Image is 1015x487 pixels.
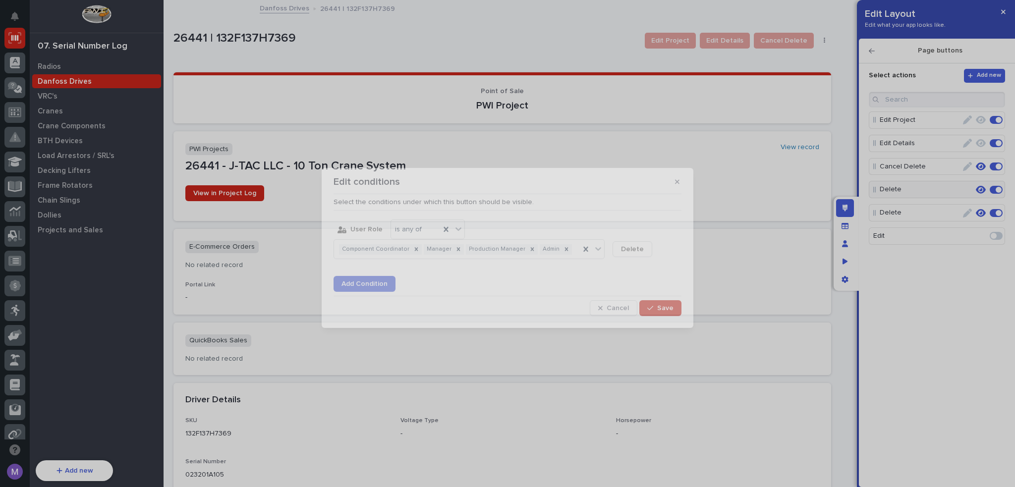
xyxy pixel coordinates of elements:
span: Cancel [607,304,629,313]
button: Add Condition [334,276,395,292]
button: Cancel [590,300,637,316]
span: Delete [621,245,644,254]
span: • [82,169,86,177]
span: Add Condition [341,279,388,288]
img: Brittany [10,160,26,175]
p: Select the conditions under which this button should be visible. [334,198,681,207]
span: • [82,196,86,204]
p: Welcome 👋 [10,39,180,55]
span: [DATE] [88,196,108,204]
p: How can we help? [10,55,180,71]
div: Past conversations [10,144,66,152]
div: Start new chat [34,110,163,120]
div: Component Coordinator [339,244,411,254]
span: [PERSON_NAME] [31,169,80,177]
div: We're available if you need us! [34,120,125,128]
div: Admin [540,244,561,254]
a: 🔗Onboarding Call [58,233,130,251]
div: 🔗 [62,238,70,246]
span: Save [657,304,674,313]
p: Edit conditions [334,176,400,188]
img: Matthew Hall [10,186,26,202]
span: Onboarding Call [72,237,126,247]
span: [PERSON_NAME] [31,196,80,204]
img: 1736555164131-43832dd5-751b-4058-ba23-39d91318e5a0 [20,169,28,177]
img: Stacker [10,9,30,29]
a: Powered byPylon [70,261,120,269]
button: Delete [613,241,652,257]
button: See all [154,142,180,154]
span: [DATE] [88,169,108,177]
span: Pylon [99,261,120,269]
span: Help Docs [20,237,54,247]
div: Production Manager [466,244,527,254]
div: Manager [424,244,453,254]
button: Save [639,300,681,316]
img: 1736555164131-43832dd5-751b-4058-ba23-39d91318e5a0 [10,110,28,128]
a: 📖Help Docs [6,233,58,251]
div: 📖 [10,238,18,246]
span: is any of [395,225,422,234]
p: User Role [334,225,383,234]
button: Start new chat [169,113,180,125]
